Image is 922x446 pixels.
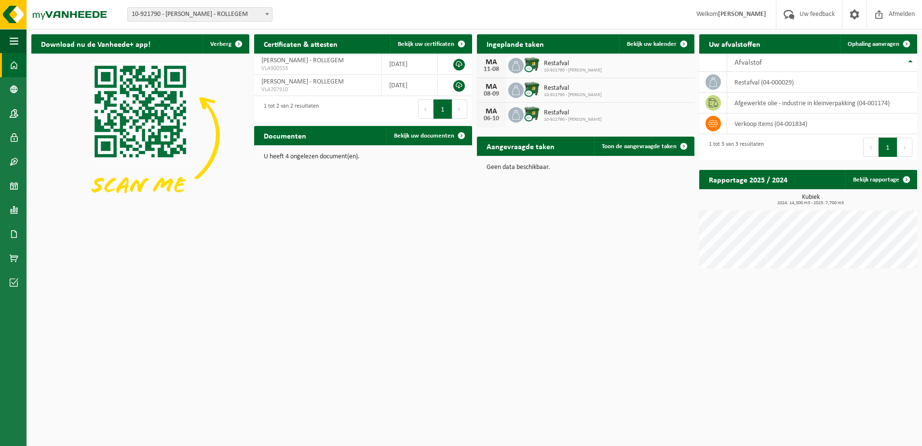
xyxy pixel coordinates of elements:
[259,98,319,120] div: 1 tot 2 van 2 resultaten
[264,153,462,160] p: U heeft 4 ongelezen document(en).
[734,59,762,67] span: Afvalstof
[524,106,540,122] img: WB-1100-CU
[482,83,501,91] div: MA
[718,11,766,18] strong: [PERSON_NAME]
[544,92,602,98] span: 10-921790 - [PERSON_NAME]
[544,109,602,117] span: Restafval
[482,58,501,66] div: MA
[203,34,248,54] button: Verberg
[879,138,897,157] button: 1
[477,137,564,155] h2: Aangevraagde taken
[727,93,917,113] td: afgewerkte olie - industrie in kleinverpakking (04-001174)
[31,54,249,217] img: Download de VHEPlus App
[487,164,685,171] p: Geen data beschikbaar.
[594,137,693,156] a: Toon de aangevraagde taken
[627,41,677,47] span: Bekijk uw kalender
[390,34,471,54] a: Bekijk uw certificaten
[452,99,467,119] button: Next
[382,54,438,75] td: [DATE]
[704,194,917,206] h3: Kubiek
[127,7,272,22] span: 10-921790 - VERMEULEN JONELL - ROLLEGEM
[544,84,602,92] span: Restafval
[261,57,344,64] span: [PERSON_NAME] - ROLLEGEM
[704,201,917,206] span: 2024: 14,300 m3 - 2025: 7,700 m3
[524,56,540,73] img: WB-1100-CU
[386,126,471,145] a: Bekijk uw documenten
[382,75,438,96] td: [DATE]
[727,113,917,134] td: verkoop items (04-001834)
[482,108,501,115] div: MA
[897,138,912,157] button: Next
[544,68,602,73] span: 10-921790 - [PERSON_NAME]
[261,65,374,72] span: VLA900553
[418,99,434,119] button: Previous
[848,41,899,47] span: Ophaling aanvragen
[727,72,917,93] td: restafval (04-000029)
[394,133,454,139] span: Bekijk uw documenten
[863,138,879,157] button: Previous
[31,34,160,53] h2: Download nu de Vanheede+ app!
[544,60,602,68] span: Restafval
[544,117,602,123] span: 10-921790 - [PERSON_NAME]
[840,34,916,54] a: Ophaling aanvragen
[845,170,916,189] a: Bekijk rapportage
[619,34,693,54] a: Bekijk uw kalender
[434,99,452,119] button: 1
[524,81,540,98] img: WB-1100-CU
[699,34,770,53] h2: Uw afvalstoffen
[482,115,501,122] div: 06-10
[261,78,344,85] span: [PERSON_NAME] - ROLLEGEM
[704,137,764,158] div: 1 tot 3 van 3 resultaten
[602,143,677,150] span: Toon de aangevraagde taken
[128,8,272,21] span: 10-921790 - VERMEULEN JONELL - ROLLEGEM
[254,34,347,53] h2: Certificaten & attesten
[482,66,501,73] div: 11-08
[261,86,374,94] span: VLA707910
[699,170,797,189] h2: Rapportage 2025 / 2024
[477,34,554,53] h2: Ingeplande taken
[254,126,316,145] h2: Documenten
[482,91,501,98] div: 08-09
[210,41,231,47] span: Verberg
[398,41,454,47] span: Bekijk uw certificaten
